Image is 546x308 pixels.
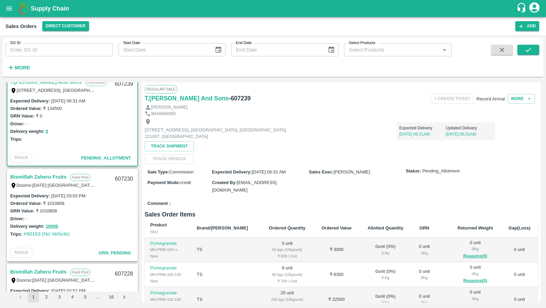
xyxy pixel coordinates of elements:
[93,294,104,300] div: …
[501,238,538,263] td: 0 unit
[446,131,492,137] p: [DATE] 06:31AM
[191,238,261,263] td: TS
[28,292,39,303] button: page 1
[236,40,252,46] label: End Date
[261,238,314,263] td: 5 unit
[455,296,496,302] div: 0 Kg
[349,40,375,46] label: Select Products
[17,2,31,15] img: logo
[10,208,34,213] label: GRN Value:
[150,278,186,284] div: New
[10,121,25,126] label: Driver:
[458,225,493,230] b: Returned Weight
[417,299,432,306] div: 0 Kg
[150,290,186,296] p: Pomegranate
[399,131,446,137] p: [DATE] 06:31AM
[515,21,539,31] button: Add
[147,169,169,174] label: Sale Type :
[150,222,167,227] b: Product
[123,40,140,46] label: Start Date
[1,1,17,16] button: open drawer
[51,288,85,293] label: [DATE] 02:57 PM
[26,216,27,221] label: -
[80,292,91,303] button: Go to page 5
[180,180,191,185] span: credit
[145,85,177,93] span: Regular Sale
[5,43,113,56] input: Enter SO ID
[266,278,308,284] div: ₹ 700 / Unit
[212,169,252,174] label: Expected Delivery :
[36,208,57,213] label: ₹ 1010808
[26,121,27,126] label: -
[17,182,466,188] label: Doorno:[DATE] [GEOGRAPHIC_DATA] Kedareswarapet, Doorno:[DATE] [GEOGRAPHIC_DATA] [GEOGRAPHIC_DATA]...
[346,45,438,54] input: Select Products
[43,201,64,206] label: ₹ 1010808
[516,2,528,15] div: customer-support
[365,293,406,306] div: 0 unit ( 0 %)
[43,106,62,111] label: ₹ 134500
[10,129,44,134] label: Delivery weight:
[51,98,85,103] label: [DATE] 06:31 AM
[365,268,406,281] div: 0 unit ( 0 %)
[5,22,37,31] div: Sales Orders
[51,193,85,198] label: [DATE] 03:03 PM
[455,252,496,260] button: Reasons(0)
[365,250,406,256] div: 0 Kg
[42,21,89,31] button: Select DC
[325,43,338,56] button: Choose date
[252,169,286,174] span: [DATE] 06:31 AM
[417,250,432,256] div: 0 Kg
[261,262,314,287] td: 9 unit
[81,155,131,160] span: Pending_Allotment
[321,225,351,230] b: Ordered Value
[10,224,44,229] label: Delivery weight:
[212,180,237,185] label: Created By :
[266,247,308,253] div: 50 kgs (10kg/unit)
[150,271,186,278] div: MH-PRM-100-120
[231,43,322,56] input: End Date
[150,229,186,235] div: SKU
[36,113,42,118] label: ₹ 0
[46,223,58,230] button: 10008
[309,169,333,174] label: Sales Exec :
[150,247,186,253] div: MH-PRM-100++
[10,113,34,118] label: GRN Value:
[314,238,359,263] td: ₹ 3000
[5,62,32,73] button: More
[145,94,229,103] a: T.[PERSON_NAME] And Sons
[368,225,403,230] b: Allotted Quantity
[212,43,225,56] button: Choose date
[212,180,276,193] span: [EMAIL_ADDRESS][DOMAIN_NAME]
[266,253,308,259] div: ₹ 600 / Unit
[145,141,194,151] button: Track Shipment
[365,299,406,306] div: 0 Kg
[10,201,42,206] label: Ordered Value:
[528,1,541,16] div: account of current user
[85,79,107,86] p: Commission
[10,106,42,111] label: Ordered Value:
[417,243,432,256] div: 0 unit
[399,125,446,131] p: Expected Delivery
[197,225,248,230] b: Brand/[PERSON_NAME]
[419,225,429,230] b: GRN
[150,240,186,247] p: Pomegranate
[31,4,516,13] a: Supply Chain
[455,271,496,277] div: 0 Kg
[446,125,492,131] p: Updated Delivery
[99,250,131,255] span: GRN_Pending
[145,210,538,219] h6: Sales Order Items
[17,277,466,283] label: Doorno:[DATE] [GEOGRAPHIC_DATA] Kedareswarapet, Doorno:[DATE] [GEOGRAPHIC_DATA] [GEOGRAPHIC_DATA]...
[455,264,496,285] div: 0 unit
[417,268,432,281] div: 0 unit
[10,288,50,293] label: Expected Delivery :
[41,292,52,303] button: Go to page 2
[70,174,90,181] p: Fixed Price
[118,43,209,56] input: Start Date
[417,275,432,281] div: 0 Kg
[501,262,538,287] td: 0 unit
[191,262,261,287] td: TS
[334,169,370,174] span: [PERSON_NAME]
[119,292,130,303] button: Go to next page
[147,180,180,185] label: Payment Mode :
